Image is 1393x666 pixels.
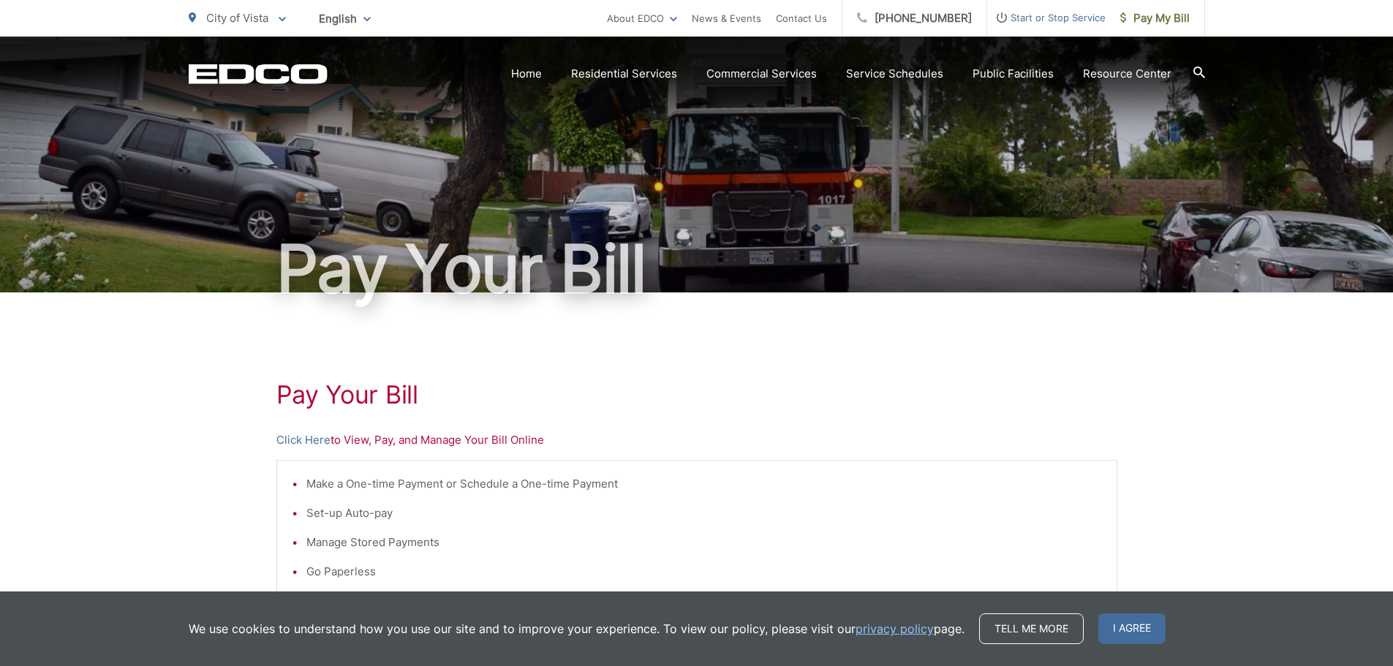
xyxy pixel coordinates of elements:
[979,613,1084,644] a: Tell me more
[856,620,934,637] a: privacy policy
[189,232,1205,306] h1: Pay Your Bill
[306,475,1102,493] li: Make a One-time Payment or Schedule a One-time Payment
[1098,613,1166,644] span: I agree
[306,534,1102,551] li: Manage Stored Payments
[206,11,268,25] span: City of Vista
[973,65,1054,83] a: Public Facilities
[306,563,1102,580] li: Go Paperless
[308,6,382,31] span: English
[189,620,964,637] p: We use cookies to understand how you use our site and to improve your experience. To view our pol...
[706,65,817,83] a: Commercial Services
[511,65,542,83] a: Home
[1083,65,1171,83] a: Resource Center
[276,431,1117,449] p: to View, Pay, and Manage Your Bill Online
[571,65,677,83] a: Residential Services
[189,64,328,84] a: EDCD logo. Return to the homepage.
[607,10,677,27] a: About EDCO
[276,431,331,449] a: Click Here
[846,65,943,83] a: Service Schedules
[306,504,1102,522] li: Set-up Auto-pay
[1120,10,1190,27] span: Pay My Bill
[776,10,827,27] a: Contact Us
[276,380,1117,409] h1: Pay Your Bill
[692,10,761,27] a: News & Events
